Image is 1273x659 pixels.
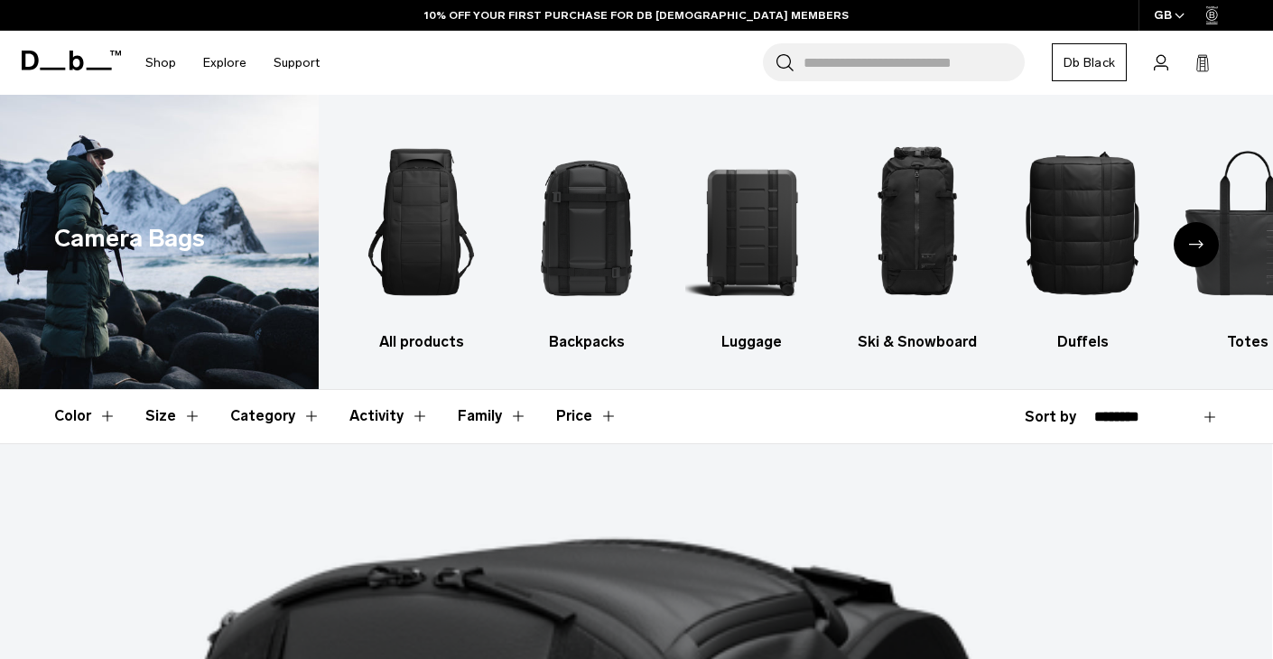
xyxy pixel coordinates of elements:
[349,390,429,442] button: Toggle Filter
[1016,122,1149,353] a: Db Duffels
[556,390,618,442] button: Toggle Price
[850,122,984,353] a: Db Ski & Snowboard
[274,31,320,95] a: Support
[230,390,321,442] button: Toggle Filter
[685,331,819,353] h3: Luggage
[520,122,654,353] a: Db Backpacks
[145,390,201,442] button: Toggle Filter
[850,331,984,353] h3: Ski & Snowboard
[424,7,849,23] a: 10% OFF YOUR FIRST PURCHASE FOR DB [DEMOGRAPHIC_DATA] MEMBERS
[54,390,116,442] button: Toggle Filter
[1016,331,1149,353] h3: Duffels
[203,31,246,95] a: Explore
[1016,122,1149,353] li: 5 / 10
[355,331,488,353] h3: All products
[850,122,984,322] img: Db
[1016,122,1149,322] img: Db
[355,122,488,353] a: Db All products
[685,122,819,353] a: Db Luggage
[458,390,527,442] button: Toggle Filter
[1052,43,1127,81] a: Db Black
[1174,222,1219,267] div: Next slide
[520,122,654,353] li: 2 / 10
[145,31,176,95] a: Shop
[850,122,984,353] li: 4 / 10
[355,122,488,353] li: 1 / 10
[685,122,819,353] li: 3 / 10
[54,220,205,257] h1: Camera Bags
[520,122,654,322] img: Db
[685,122,819,322] img: Db
[520,331,654,353] h3: Backpacks
[355,122,488,322] img: Db
[132,31,333,95] nav: Main Navigation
